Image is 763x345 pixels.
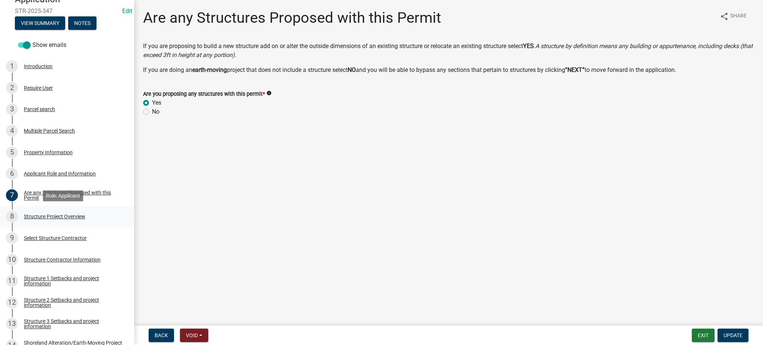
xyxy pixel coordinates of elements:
label: Yes [152,98,161,107]
label: Show emails [18,41,66,50]
p: If you are doing an project that does not include a structure select and you will be able to bypa... [143,66,754,75]
span: Void [186,332,198,338]
button: Notes [68,16,96,30]
div: 13 [6,318,18,330]
div: Property Information [24,150,73,155]
div: 7 [6,189,18,201]
div: Are any Structures Proposed with this Permit [24,190,122,200]
div: Structure 3 Setbacks and project information [24,319,122,329]
div: Structure 2 Setbacks and project information [24,297,122,308]
strong: earth-moving [192,66,227,73]
span: Share [730,12,747,21]
div: Introduction [24,64,53,69]
wm-modal-confirm: Edit Application Number [122,7,132,15]
button: Back [149,329,174,342]
div: Structure 1 Setbacks and project information [24,276,122,286]
span: Update [724,332,743,338]
div: Require User [24,85,53,91]
div: 2 [6,82,18,94]
div: 9 [6,232,18,244]
div: Applicant Role and Information [24,171,96,176]
div: 10 [6,254,18,266]
div: 12 [6,297,18,308]
span: STR-2025-347 [15,7,119,15]
a: Edit [122,7,132,15]
wm-modal-confirm: Summary [15,21,65,27]
i: info [266,91,272,96]
h1: Are any Structures Proposed with this Permit [143,9,441,27]
button: View Summary [15,16,65,30]
div: Structure Project Overview [24,214,85,219]
label: Are you proposing any structures with this permit [143,92,265,97]
span: Back [155,332,168,338]
strong: YES [523,42,534,50]
label: No [152,107,159,116]
wm-modal-confirm: Notes [68,21,96,27]
button: Update [718,329,748,342]
div: Select Structure Contractor [24,235,87,241]
strong: “NEXT” [565,66,585,73]
strong: NO [348,66,356,73]
div: 3 [6,103,18,115]
div: Structure Contractor Information [24,257,101,262]
button: Exit [692,329,715,342]
div: 8 [6,211,18,222]
div: 4 [6,125,18,137]
div: 6 [6,168,18,180]
div: 5 [6,146,18,158]
button: Void [180,329,208,342]
button: shareShare [714,9,753,23]
div: 11 [6,275,18,287]
div: Parcel search [24,107,55,112]
div: Role: Applicant [43,190,83,201]
div: Multiple Parcel Search [24,128,75,133]
div: 1 [6,60,18,72]
p: If you are proposing to build a new structure add on or alter the outside dimensions of an existi... [143,42,754,60]
i: share [720,12,729,21]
